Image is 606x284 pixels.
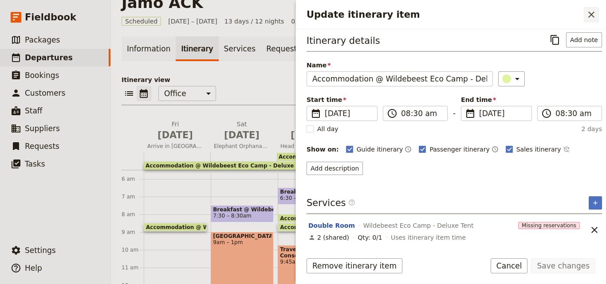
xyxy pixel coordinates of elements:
[122,229,144,236] div: 9 am
[122,36,176,61] a: Information
[589,196,602,210] button: Add service inclusion
[492,144,499,155] button: Time shown on passenger itinerary
[122,264,144,271] div: 11 am
[280,246,338,259] span: Travel to Ol Pejeta Conservancy
[307,196,355,210] h3: Services
[582,124,602,133] span: 2 days
[122,193,144,200] div: 7 am
[307,71,493,86] input: Name
[307,162,363,175] button: Add description
[219,36,261,61] a: Services
[503,74,523,84] div: ​
[541,108,552,119] span: ​
[213,239,272,245] span: 9am – 1pm
[25,35,60,44] span: Packages
[122,75,595,84] p: Itinerary view
[531,258,595,273] button: Save changes
[277,153,471,161] div: Accommodation @ [GEOGRAPHIC_DATA][PERSON_NAME]Sweetwaters [PERSON_NAME]
[429,145,489,154] span: Passenger itinerary
[358,233,382,242] div: Qty: 0/1
[213,213,252,219] span: 7:30 – 8:30am
[25,142,59,151] span: Requests
[137,86,151,101] button: Calendar view
[547,32,563,47] button: Copy itinerary item
[278,214,341,222] div: Accommodation @ [GEOGRAPHIC_DATA][PERSON_NAME]
[122,246,144,253] div: 10 am
[25,71,59,80] span: Bookings
[25,89,65,97] span: Customers
[210,143,273,150] span: Elephant Orphanage and [GEOGRAPHIC_DATA]
[280,215,453,221] span: Accommodation @ [GEOGRAPHIC_DATA][PERSON_NAME]
[308,221,355,230] button: Edit this service option
[280,259,338,265] span: 9:45am – 12:15pm
[25,124,60,133] span: Suppliers
[479,108,526,119] span: [DATE]
[144,162,338,170] div: Accommodation @ Wildebeest Eco Camp - Deluxe TentWildebeest Eco Camp - Deluxe Tent
[307,145,339,154] div: Show on:
[25,106,43,115] span: Staff
[213,206,272,213] span: Breakfast @ Wildebeest Eco Camp - Deluxe Tent
[461,95,532,104] span: End time
[25,246,56,255] span: Settings
[211,205,274,222] div: Breakfast @ Wildebeest Eco Camp - Deluxe Tent7:30 – 8:30am
[518,222,580,229] span: Missing reservations
[214,120,270,142] h2: Sat
[357,145,403,154] span: Guide itinerary
[168,17,217,26] span: [DATE] – [DATE]
[25,264,42,272] span: Help
[363,221,474,230] span: Wildebeest Eco Camp - Deluxe Tent
[387,108,397,119] span: ​
[144,120,210,152] button: Fri [DATE]Arrive in [GEOGRAPHIC_DATA]
[563,144,570,155] button: Time not shown on sales itinerary
[584,7,599,22] button: Close drawer
[348,199,355,206] span: ​
[261,36,306,61] a: Requests
[122,211,144,218] div: 8 am
[291,17,326,26] span: 0/2 booked
[348,199,355,210] span: ​
[210,120,277,152] button: Sat [DATE]Elephant Orphanage and [GEOGRAPHIC_DATA]
[122,86,137,101] button: List view
[491,258,528,273] button: Cancel
[176,36,218,61] a: Itinerary
[465,108,476,119] span: ​
[498,71,525,86] button: ​
[317,124,338,133] span: All day
[122,17,161,26] span: Scheduled
[146,163,309,169] span: Accommodation @ Wildebeest Eco Camp - Deluxe Tent
[144,223,207,231] div: Accommodation @ Wildebeest Eco Camp - Deluxe Tent
[122,175,144,183] div: 6 am
[405,144,412,155] button: Time shown on guide itinerary
[325,108,372,119] span: [DATE]
[566,32,602,47] button: Add note
[555,108,596,119] input: ​
[25,160,45,168] span: Tasks
[391,233,466,242] span: Uses itinerary item time
[278,223,341,231] div: Accommodation @ Wildebeest Eco Camp - Deluxe Tent
[307,61,493,70] span: Name
[25,11,76,24] span: Fieldbook
[144,143,207,150] span: Arrive in [GEOGRAPHIC_DATA]
[516,145,561,154] span: Sales itinerary
[280,195,319,201] span: 6:30 – 7:30am
[587,222,602,237] button: Unlink service
[25,53,73,62] span: Departures
[311,108,321,119] span: ​
[280,224,447,230] span: Accommodation @ Wildebeest Eco Camp - Deluxe Tent
[147,128,203,142] span: [DATE]
[307,8,584,21] h2: Update itinerary item
[224,17,284,26] span: 13 days / 12 nights
[147,120,203,142] h2: Fri
[278,187,341,205] div: Breakfast @ Wildebeest Eco Camp - Deluxe Tent6:30 – 7:30am
[307,95,378,104] span: Start time
[214,128,270,142] span: [DATE]
[453,108,456,121] span: -
[213,233,272,239] span: [GEOGRAPHIC_DATA]
[280,189,338,195] span: Breakfast @ Wildebeest Eco Camp - Deluxe Tent
[307,34,380,47] h3: Itinerary details
[401,108,442,119] input: ​
[307,258,402,273] button: Remove itinerary item
[146,224,313,230] span: Accommodation @ Wildebeest Eco Camp - Deluxe Tent
[308,233,349,242] div: 2 (shared)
